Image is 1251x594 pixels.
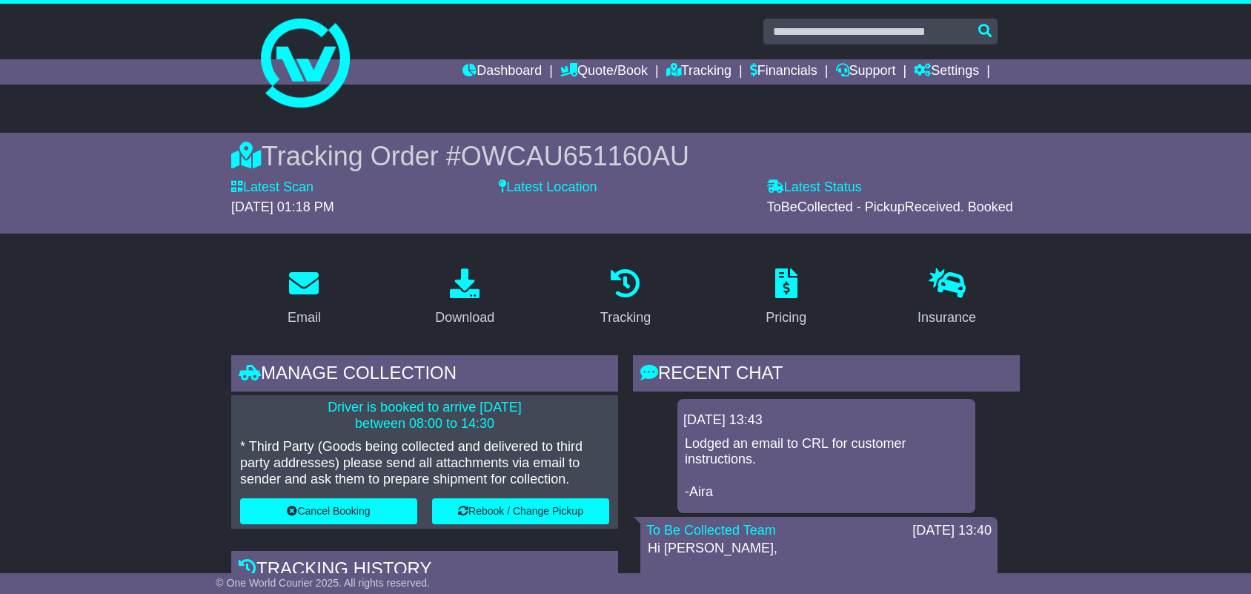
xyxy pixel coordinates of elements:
span: OWCAU651160AU [461,141,689,171]
a: Tracking [666,59,731,85]
div: Pricing [766,308,806,328]
label: Latest Status [767,179,862,196]
span: [DATE] 01:18 PM [231,199,334,214]
button: Cancel Booking [240,498,417,524]
label: Latest Scan [231,179,313,196]
a: Tracking [591,263,660,333]
p: * Third Party (Goods being collected and delivered to third party addresses) please send all atta... [240,439,609,487]
div: Tracking [600,308,651,328]
a: Insurance [908,263,986,333]
div: Insurance [917,308,976,328]
a: Settings [914,59,979,85]
div: Manage collection [231,355,618,395]
a: Financials [750,59,817,85]
div: RECENT CHAT [633,355,1020,395]
a: Support [836,59,896,85]
a: Download [425,263,504,333]
a: Dashboard [462,59,542,85]
div: Download [435,308,494,328]
button: Rebook / Change Pickup [432,498,609,524]
p: Driver is booked to arrive [DATE] between 08:00 to 14:30 [240,400,609,432]
label: Latest Location [499,179,597,196]
span: © One World Courier 2025. All rights reserved. [216,577,430,589]
div: [DATE] 13:43 [683,412,969,429]
div: Tracking Order # [231,140,1020,172]
div: [DATE] 13:40 [912,523,992,539]
div: Email [288,308,321,328]
a: Pricing [756,263,816,333]
p: Lodged an email to CRL for customer instructions. -Aira [685,436,968,500]
div: Tracking history [231,551,618,591]
a: To Be Collected Team [646,523,776,538]
a: Quote/Book [560,59,648,85]
a: Email [278,263,331,333]
span: ToBeCollected - PickupReceived. Booked [767,199,1013,214]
